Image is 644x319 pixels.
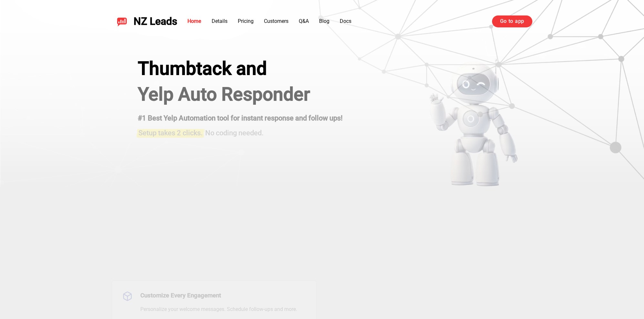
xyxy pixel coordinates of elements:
a: Blog [319,18,329,24]
h3: Customize Every Engagement [140,291,297,300]
a: Go to app [492,15,532,27]
span: Setup takes 2 clicks. [138,129,203,137]
p: Personalize your welcome messages. Schedule follow-ups and more. [140,305,297,314]
a: Customers [264,18,288,24]
a: Docs [340,18,351,24]
a: Pricing [238,18,254,24]
img: NZ Leads logo [117,16,127,26]
img: yelp bot [428,58,518,187]
a: Q&A [299,18,309,24]
h1: Yelp Auto Responder [138,83,343,105]
div: Thumbtack and [138,58,343,79]
a: Home [187,18,201,24]
h3: No coding needed. [138,125,343,138]
a: Details [212,18,227,24]
strong: #1 Best Yelp Automation tool for instant response and follow ups! [138,114,343,122]
span: NZ Leads [134,15,177,27]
